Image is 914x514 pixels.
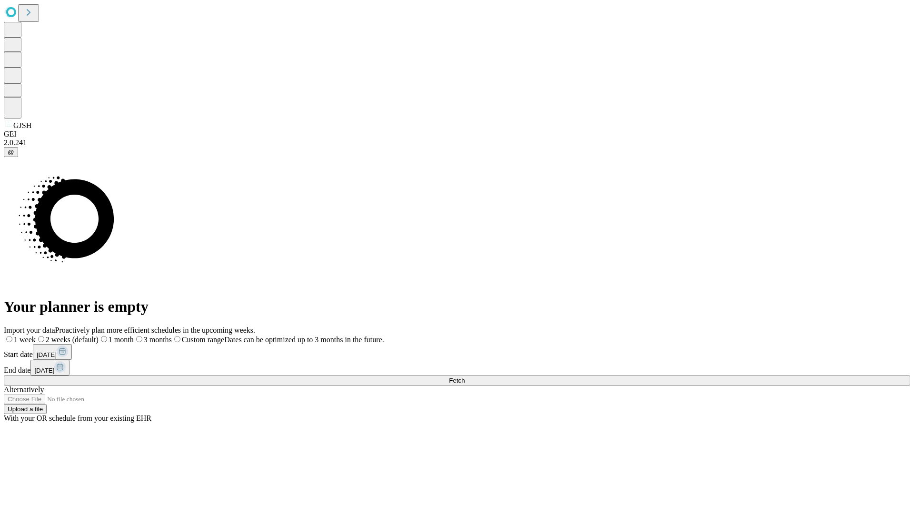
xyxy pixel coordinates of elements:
div: End date [4,360,910,376]
input: Custom rangeDates can be optimized up to 3 months in the future. [174,336,180,342]
div: GEI [4,130,910,138]
span: Custom range [182,336,224,344]
span: Proactively plan more efficient schedules in the upcoming weeks. [55,326,255,334]
input: 3 months [136,336,142,342]
input: 1 week [6,336,12,342]
span: 1 month [109,336,134,344]
input: 1 month [101,336,107,342]
span: @ [8,148,14,156]
span: 3 months [144,336,172,344]
button: Upload a file [4,404,47,414]
span: [DATE] [37,351,57,358]
h1: Your planner is empty [4,298,910,316]
span: Import your data [4,326,55,334]
span: Fetch [449,377,465,384]
span: GJSH [13,121,31,129]
div: 2.0.241 [4,138,910,147]
button: @ [4,147,18,157]
span: 1 week [14,336,36,344]
button: [DATE] [30,360,70,376]
div: Start date [4,344,910,360]
span: Alternatively [4,385,44,394]
button: Fetch [4,376,910,385]
span: 2 weeks (default) [46,336,99,344]
button: [DATE] [33,344,72,360]
span: With your OR schedule from your existing EHR [4,414,151,422]
input: 2 weeks (default) [38,336,44,342]
span: Dates can be optimized up to 3 months in the future. [224,336,384,344]
span: [DATE] [34,367,54,374]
